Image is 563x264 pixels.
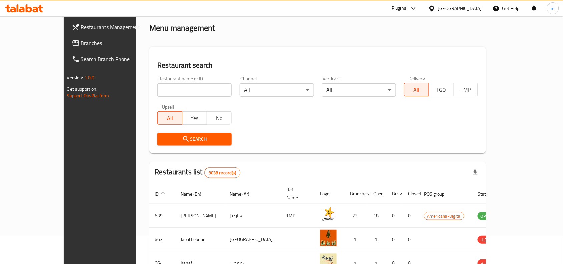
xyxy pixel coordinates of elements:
[424,190,453,198] span: POS group
[478,190,499,198] span: Status
[182,111,207,125] button: Yes
[387,204,403,228] td: 0
[81,39,152,47] span: Branches
[345,228,368,251] td: 1
[66,19,158,35] a: Restaurants Management
[286,186,307,202] span: Ref. Name
[315,184,345,204] th: Logo
[66,35,158,51] a: Branches
[368,204,387,228] td: 18
[281,204,315,228] td: TMP
[210,113,229,123] span: No
[175,204,224,228] td: [PERSON_NAME]
[230,190,258,198] span: Name (Ar)
[345,204,368,228] td: 23
[157,60,478,70] h2: Restaurant search
[185,113,204,123] span: Yes
[345,184,368,204] th: Branches
[81,55,152,63] span: Search Branch Phone
[149,204,175,228] td: 639
[403,228,419,251] td: 0
[149,23,215,33] h2: Menu management
[67,91,109,100] a: Support.OpsPlatform
[67,85,98,93] span: Get support on:
[424,212,464,220] span: Americana-Digital
[84,73,95,82] span: 1.0.0
[160,113,180,123] span: All
[478,212,494,220] span: OPEN
[478,236,498,244] span: HIDDEN
[67,73,83,82] span: Version:
[467,165,483,181] div: Export file
[409,76,425,81] label: Delivery
[320,230,337,246] img: Jabal Lebnan
[453,83,478,96] button: TMP
[320,206,337,223] img: Hardee's
[207,111,232,125] button: No
[162,105,174,109] label: Upsell
[551,5,555,12] span: m
[403,184,419,204] th: Closed
[438,5,482,12] div: [GEOGRAPHIC_DATA]
[155,190,167,198] span: ID
[429,83,454,96] button: TGO
[157,83,231,97] input: Search for restaurant name or ID..
[432,85,451,95] span: TGO
[81,23,152,31] span: Restaurants Management
[175,228,224,251] td: Jabal Lebnan
[403,204,419,228] td: 0
[66,51,158,67] a: Search Branch Phone
[224,204,281,228] td: هارديز
[224,228,281,251] td: [GEOGRAPHIC_DATA]
[157,111,182,125] button: All
[181,190,210,198] span: Name (En)
[368,184,387,204] th: Open
[407,85,426,95] span: All
[404,83,429,96] button: All
[240,83,314,97] div: All
[322,83,396,97] div: All
[155,167,240,178] h2: Restaurants list
[456,85,476,95] span: TMP
[392,4,406,12] div: Plugins
[149,228,175,251] td: 663
[157,133,231,145] button: Search
[205,170,240,176] span: 9038 record(s)
[368,228,387,251] td: 1
[387,184,403,204] th: Busy
[387,228,403,251] td: 0
[204,167,240,178] div: Total records count
[478,236,498,244] div: HIDDEN
[163,135,226,143] span: Search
